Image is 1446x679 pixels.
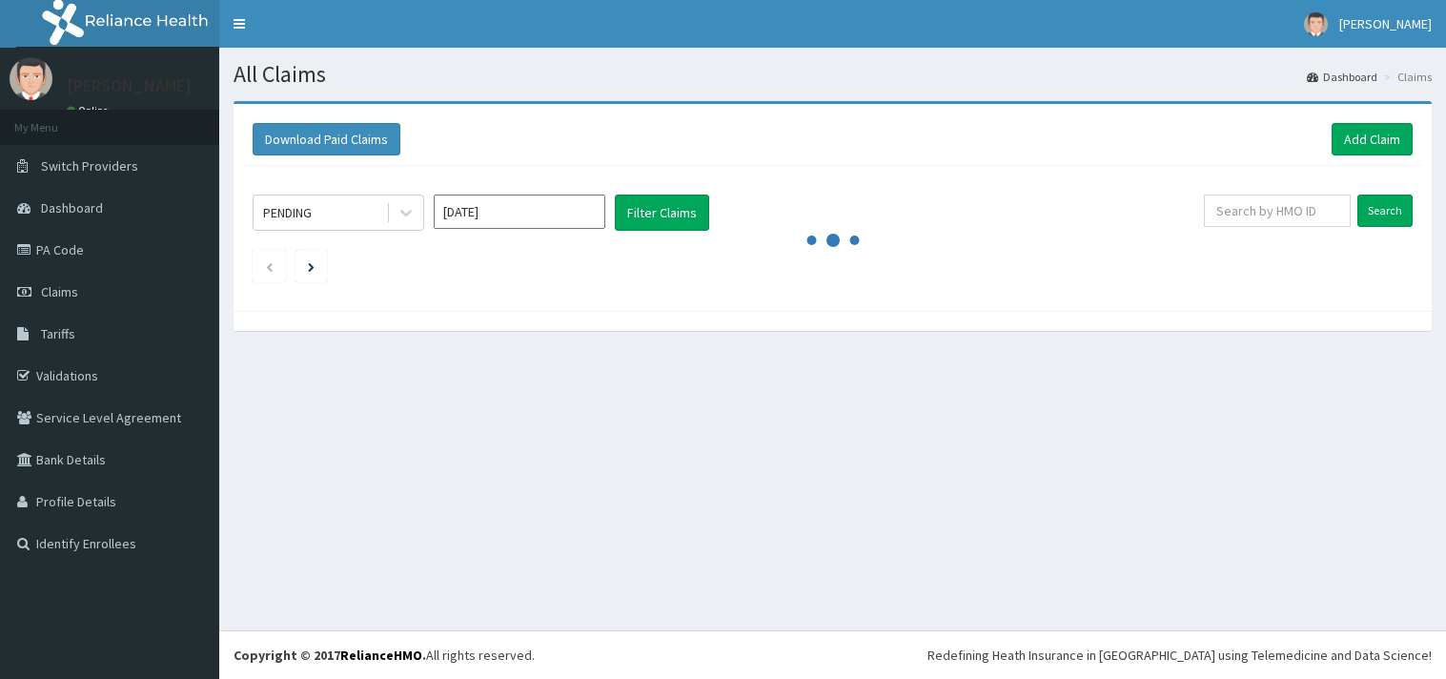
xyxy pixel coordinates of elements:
[340,647,422,664] a: RelianceHMO
[219,630,1446,679] footer: All rights reserved.
[1339,15,1432,32] span: [PERSON_NAME]
[67,104,112,117] a: Online
[234,647,426,664] strong: Copyright © 2017 .
[265,257,274,275] a: Previous page
[1307,69,1377,85] a: Dashboard
[41,199,103,216] span: Dashboard
[615,195,709,231] button: Filter Claims
[804,212,862,269] svg: audio-loading
[434,195,605,229] input: Select Month and Year
[1204,195,1351,227] input: Search by HMO ID
[1379,69,1432,85] li: Claims
[1304,12,1328,36] img: User Image
[1332,123,1413,155] a: Add Claim
[253,123,400,155] button: Download Paid Claims
[1357,195,1413,227] input: Search
[67,77,192,94] p: [PERSON_NAME]
[41,325,75,342] span: Tariffs
[10,57,52,100] img: User Image
[308,257,315,275] a: Next page
[263,203,312,222] div: PENDING
[41,157,138,175] span: Switch Providers
[41,283,78,300] span: Claims
[927,646,1432,665] div: Redefining Heath Insurance in [GEOGRAPHIC_DATA] using Telemedicine and Data Science!
[234,62,1432,87] h1: All Claims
